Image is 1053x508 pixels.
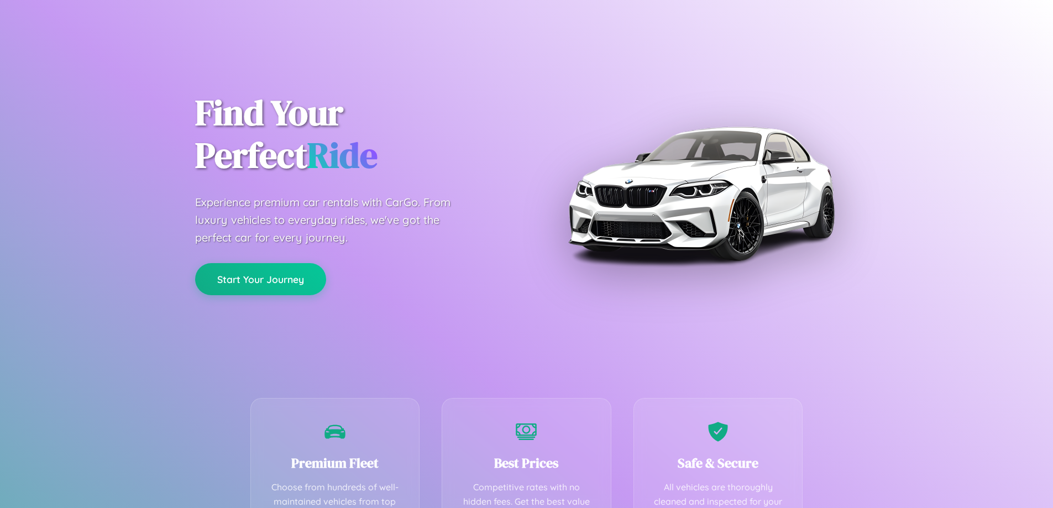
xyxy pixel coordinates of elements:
[307,131,378,179] span: Ride
[651,454,786,472] h3: Safe & Secure
[268,454,403,472] h3: Premium Fleet
[459,454,594,472] h3: Best Prices
[195,263,326,295] button: Start Your Journey
[195,193,472,247] p: Experience premium car rentals with CarGo. From luxury vehicles to everyday rides, we've got the ...
[563,55,839,332] img: Premium BMW car rental vehicle
[195,92,510,177] h1: Find Your Perfect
